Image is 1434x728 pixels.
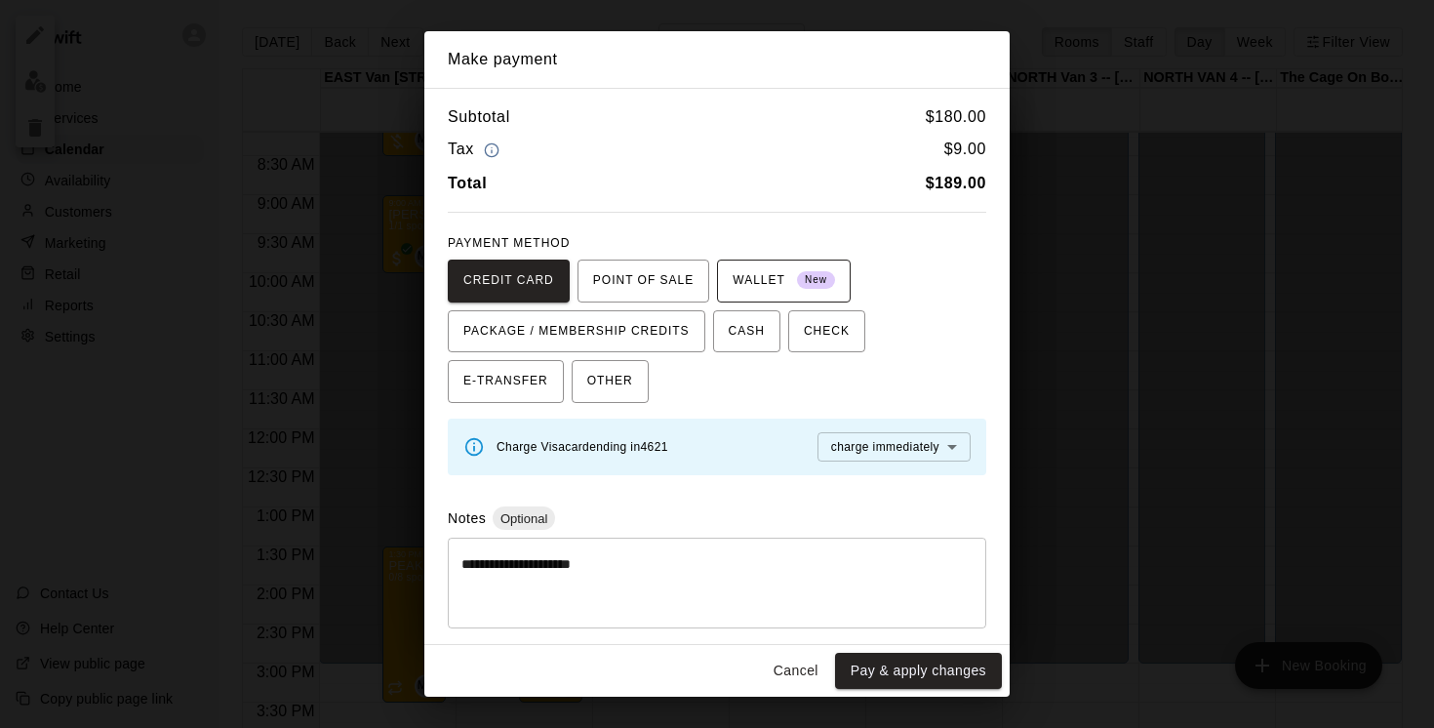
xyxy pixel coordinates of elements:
span: charge immediately [831,440,939,454]
h2: Make payment [424,31,1010,88]
button: PACKAGE / MEMBERSHIP CREDITS [448,310,705,353]
b: $ 189.00 [926,175,986,191]
h6: Tax [448,137,504,163]
button: Pay & apply changes [835,653,1002,689]
span: WALLET [733,265,835,297]
span: PAYMENT METHOD [448,236,570,250]
span: CASH [729,316,765,347]
span: CREDIT CARD [463,265,554,297]
button: CHECK [788,310,865,353]
button: E-TRANSFER [448,360,564,403]
button: CREDIT CARD [448,260,570,303]
label: Notes [448,510,486,526]
h6: $ 180.00 [926,104,986,130]
span: PACKAGE / MEMBERSHIP CREDITS [463,316,690,347]
span: Charge Visa card ending in 4621 [497,440,668,454]
h6: $ 9.00 [944,137,986,163]
span: E-TRANSFER [463,366,548,397]
span: Optional [493,511,555,526]
button: CASH [713,310,780,353]
button: POINT OF SALE [578,260,709,303]
button: Cancel [765,653,827,689]
b: Total [448,175,487,191]
span: CHECK [804,316,850,347]
h6: Subtotal [448,104,510,130]
span: POINT OF SALE [593,265,694,297]
span: OTHER [587,366,633,397]
button: OTHER [572,360,649,403]
button: WALLET New [717,260,851,303]
span: New [797,267,835,294]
